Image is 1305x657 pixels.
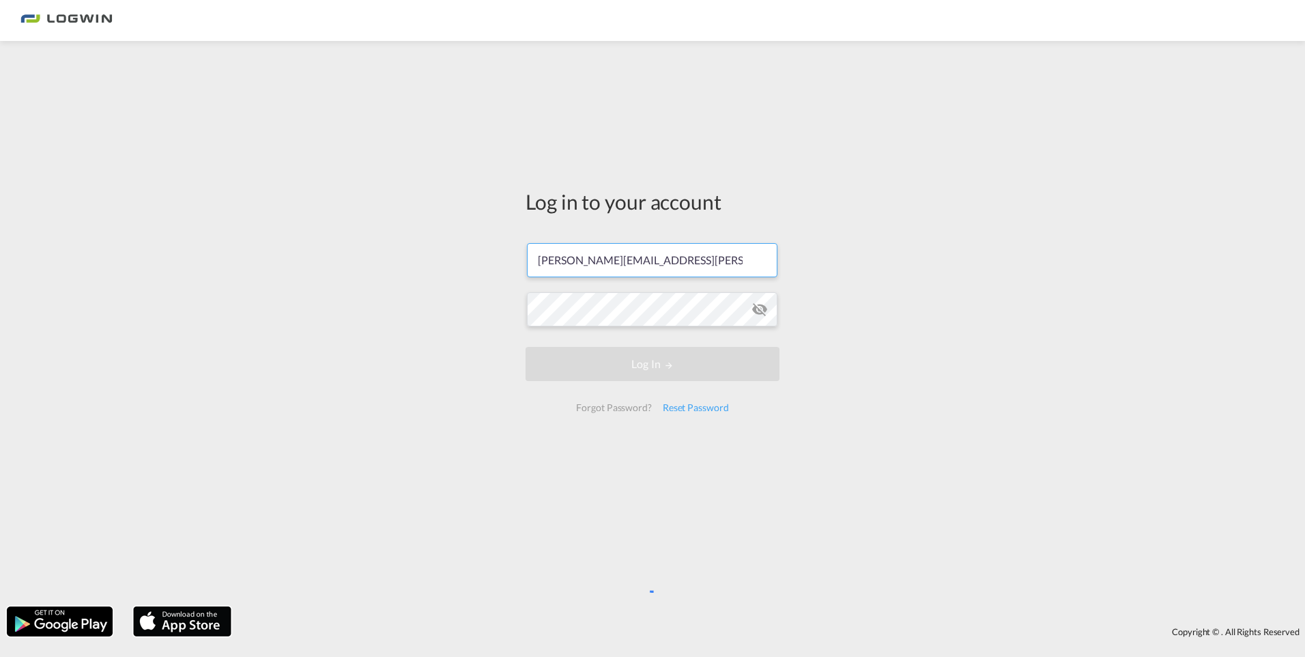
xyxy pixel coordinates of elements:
[751,301,768,318] md-icon: icon-eye-off
[526,347,779,381] button: LOGIN
[571,395,657,420] div: Forgot Password?
[5,605,114,638] img: google.png
[132,605,233,638] img: apple.png
[527,243,777,277] input: Enter email/phone number
[657,395,734,420] div: Reset Password
[238,620,1305,643] div: Copyright © . All Rights Reserved
[526,187,779,216] div: Log in to your account
[20,5,113,36] img: bc73a0e0d8c111efacd525e4c8ad7d32.png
